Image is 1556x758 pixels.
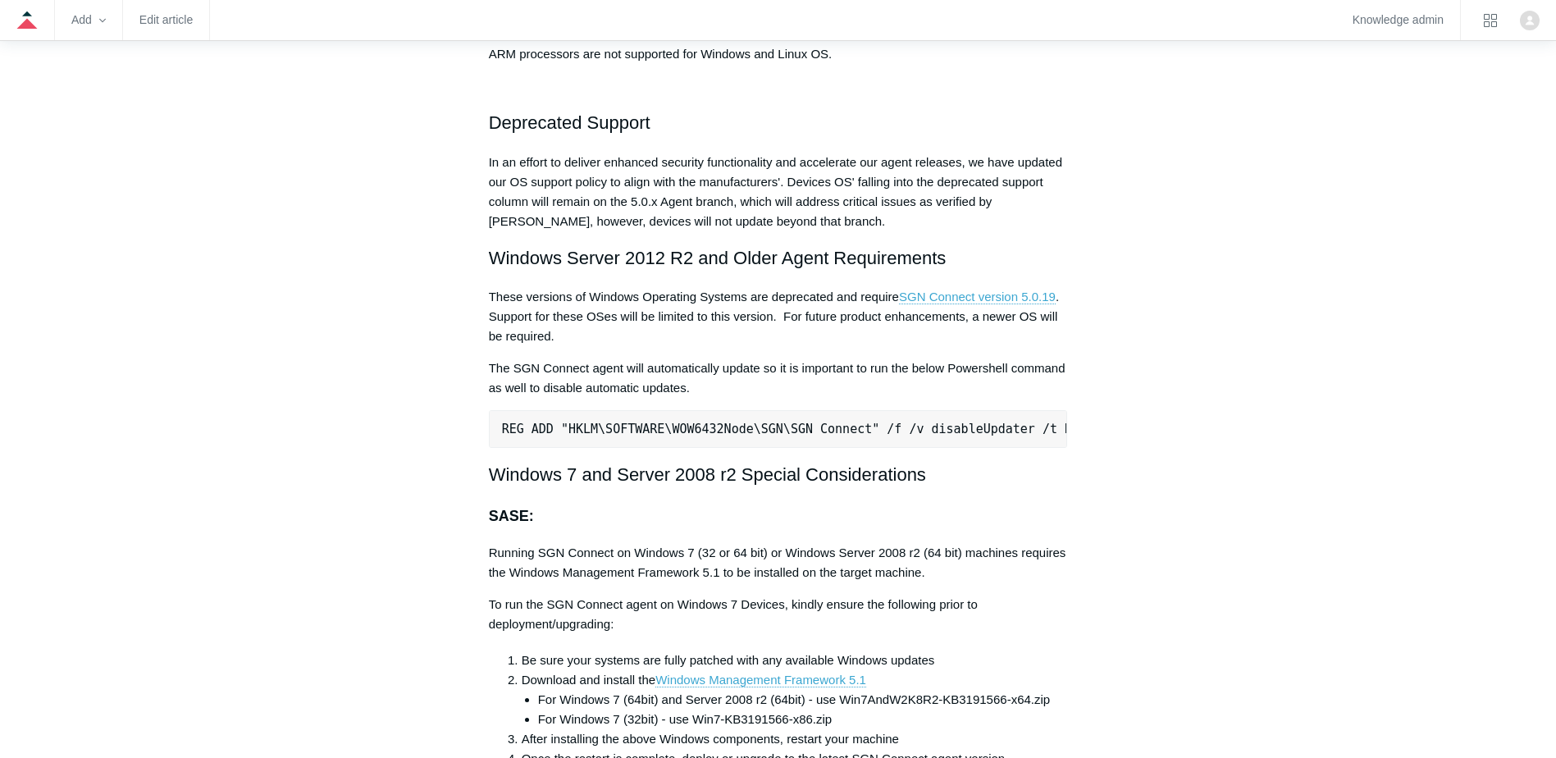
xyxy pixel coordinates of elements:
p: To run the SGN Connect agent on Windows 7 Devices, kindly ensure the following prior to deploymen... [489,595,1068,634]
zd-hc-trigger: Add [71,16,106,25]
span: For Windows 7 (32bit) - use Win7-KB3191566-x86.zip [538,712,833,726]
span: For Windows 7 (64bit) and Server 2008 r2 (64bit) - use Win7AndW2K8R2-KB3191566-x64.zip [538,692,1050,706]
a: Windows Management Framework 5.1 [655,673,866,687]
span: Download and install the [522,673,655,687]
img: user avatar [1520,11,1540,30]
p: Running SGN Connect on Windows 7 (32 or 64 bit) or Windows Server 2008 r2 (64 bit) machines requi... [489,543,1068,582]
zd-hc-trigger: Click your profile icon to open the profile menu [1520,11,1540,30]
pre: REG ADD "HKLM\SOFTWARE\WOW6432Node\SGN\SGN Connect" /f /v disableUpdater /t REG_SZ /d 1 [489,410,1068,448]
h2: Windows 7 and Server 2008 r2 Special Considerations [489,460,1068,489]
span: Be sure your systems are fully patched with any available Windows updates [522,653,935,667]
span: Windows Management Framework 5.1 [655,673,866,687]
h2: Windows Server 2012 R2 and Older Agent Requirements [489,244,1068,272]
h3: SASE: [489,505,1068,528]
a: SGN Connect version 5.0.19 [899,290,1056,304]
span: After installing the above Windows components, restart your machine [522,732,899,746]
a: Knowledge admin [1353,16,1444,25]
p: The SGN Connect agent will automatically update so it is important to run the below Powershell co... [489,358,1068,398]
a: Edit article [139,16,193,25]
p: In an effort to deliver enhanced security functionality and accelerate our agent releases, we hav... [489,153,1068,231]
p: These versions of Windows Operating Systems are deprecated and require . Support for these OSes w... [489,287,1068,346]
span: Deprecated Support [489,112,650,133]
